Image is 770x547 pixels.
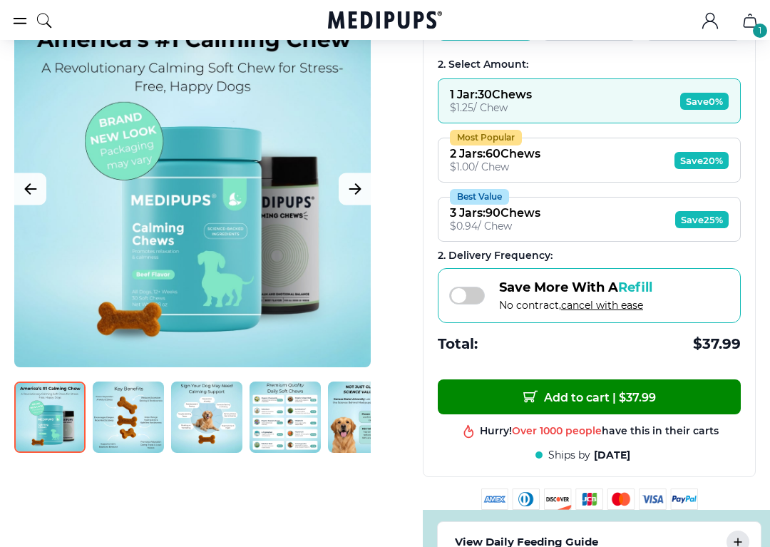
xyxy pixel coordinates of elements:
div: 1 Jar : 30 Chews [450,88,532,101]
div: 2. Select Amount: [438,58,741,71]
button: Previous Image [14,173,46,205]
span: $ 37.99 [693,334,741,354]
button: 1 Jar:30Chews$1.25/ ChewSave0% [438,78,741,123]
button: search [36,3,53,39]
div: Most Popular [450,130,522,145]
div: 3 Jars : 90 Chews [450,206,540,220]
img: Calming Dog Chews | Natural Dog Supplements [93,382,164,453]
img: Calming Dog Chews | Natural Dog Supplements [250,382,321,453]
span: 2 . Delivery Frequency: [438,249,553,262]
div: Hurry! have this in their carts [480,424,719,438]
span: Save 20% [674,152,729,169]
img: Calming Dog Chews | Natural Dog Supplements [328,382,399,453]
div: 2 Jars : 60 Chews [450,147,540,160]
a: Medipups [328,9,442,34]
span: Over 1000 people [512,424,602,437]
span: Save 0% [680,93,729,110]
div: 1 [753,24,767,38]
div: Best Value [450,189,509,205]
button: account [693,4,727,38]
span: [DATE] [594,449,630,462]
span: cancel with ease [561,299,643,312]
img: Calming Dog Chews | Natural Dog Supplements [171,382,242,453]
span: Refill [618,280,652,295]
div: $ 0.94 / Chew [450,220,540,232]
button: Next Image [339,173,371,205]
button: Add to cart | $37.99 [438,379,741,414]
span: Total: [438,334,478,354]
span: Add to cart | $ 37.99 [523,389,656,404]
button: burger-menu [11,12,29,29]
button: Most Popular2 Jars:60Chews$1.00/ ChewSave20% [438,138,741,183]
div: $ 1.25 / Chew [450,101,532,114]
span: No contract, [499,299,652,312]
button: cart [733,4,767,38]
span: Save 25% [675,211,729,228]
img: Calming Dog Chews | Natural Dog Supplements [14,382,86,453]
img: payment methods [481,489,698,510]
div: $ 1.00 / Chew [450,160,540,173]
span: Save More With A [499,280,652,295]
button: Best Value3 Jars:90Chews$0.94/ ChewSave25% [438,197,741,242]
span: Ships by [548,449,590,462]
